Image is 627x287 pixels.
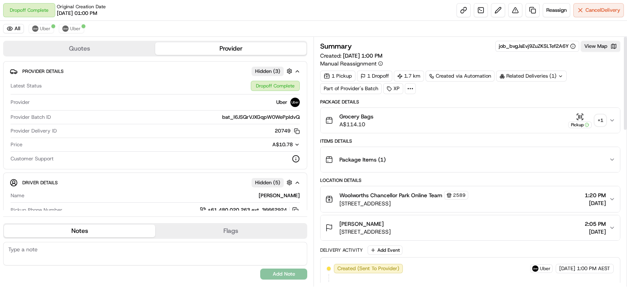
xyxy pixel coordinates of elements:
[339,200,468,207] span: [STREET_ADDRESS]
[568,113,592,128] button: Pickup
[543,3,570,17] button: Reassign
[11,99,30,106] span: Provider
[57,4,106,10] span: Original Creation Date
[546,7,567,14] span: Reassign
[57,10,97,17] span: [DATE] 01:00 PM
[339,120,373,128] span: A$114.10
[40,25,51,32] span: Uber
[255,68,280,75] span: Hidden ( 3 )
[22,68,63,74] span: Provider Details
[453,192,466,198] span: 2589
[208,207,287,214] span: +61 480 020 263 ext. 36662924
[339,228,391,236] span: [STREET_ADDRESS]
[559,265,575,272] span: [DATE]
[4,42,155,55] button: Quotes
[585,191,606,199] span: 1:20 PM
[200,206,300,214] a: +61 480 020 263 ext. 36662924
[11,127,57,134] span: Provider Delivery ID
[368,245,402,255] button: Add Event
[272,141,293,148] span: A$10.78
[11,141,22,148] span: Price
[29,24,54,33] button: Uber
[321,147,620,172] button: Package Items (1)
[11,207,62,214] span: Pickup Phone Number
[320,52,382,60] span: Created:
[255,179,280,186] span: Hidden ( 5 )
[337,265,399,272] span: Created (Sent To Provider)
[320,177,620,183] div: Location Details
[321,186,620,212] button: Woolworths Chancellor Park Online Team2589[STREET_ADDRESS]1:20 PM[DATE]
[252,66,294,76] button: Hidden (3)
[540,265,551,272] span: Uber
[320,71,355,82] div: 1 Pickup
[573,3,624,17] button: CancelDelivery
[11,192,24,199] span: Name
[222,114,300,121] span: bat_l6JSQrVJXGqpW0WePpldvQ
[275,127,300,134] button: 20749
[320,43,352,50] h3: Summary
[11,114,51,121] span: Provider Batch ID
[585,199,606,207] span: [DATE]
[339,156,386,163] span: Package Items ( 1 )
[155,225,306,237] button: Flags
[70,25,81,32] span: Uber
[426,71,495,82] a: Created via Automation
[10,65,301,78] button: Provider DetailsHidden (3)
[532,265,538,272] img: uber-new-logo.jpeg
[27,192,300,199] div: [PERSON_NAME]
[155,42,306,55] button: Provider
[10,176,301,189] button: Driver DetailsHidden (5)
[581,41,620,52] button: View Map
[320,99,620,105] div: Package Details
[11,82,42,89] span: Latest Status
[252,178,294,187] button: Hidden (5)
[568,122,592,128] div: Pickup
[339,113,373,120] span: Grocery Bags
[339,191,442,199] span: Woolworths Chancellor Park Online Team
[585,220,606,228] span: 2:05 PM
[320,138,620,144] div: Items Details
[11,155,54,162] span: Customer Support
[577,265,610,272] span: 1:00 PM AEST
[339,220,384,228] span: [PERSON_NAME]
[343,52,382,59] span: [DATE] 1:00 PM
[585,7,620,14] span: Cancel Delivery
[290,98,300,107] img: uber-new-logo.jpeg
[231,141,300,148] button: A$10.78
[320,247,363,253] div: Delivery Activity
[357,71,392,82] div: 1 Dropoff
[383,83,403,94] div: XP
[585,228,606,236] span: [DATE]
[320,60,383,67] button: Manual Reassignment
[595,115,606,126] div: + 1
[276,99,287,106] span: Uber
[394,71,424,82] div: 1.7 km
[568,113,606,128] button: Pickup+1
[3,24,24,33] button: All
[496,71,567,82] div: Related Deliveries (1)
[59,24,84,33] button: Uber
[321,108,620,133] button: Grocery BagsA$114.10Pickup+1
[499,43,576,50] button: job_bvgJsEvj9ZuZKSLTef2A6Y
[62,25,69,32] img: uber-new-logo.jpeg
[22,180,58,186] span: Driver Details
[32,25,38,32] img: uber-new-logo.jpeg
[4,225,155,237] button: Notes
[320,60,377,67] span: Manual Reassignment
[321,215,620,240] button: [PERSON_NAME][STREET_ADDRESS]2:05 PM[DATE]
